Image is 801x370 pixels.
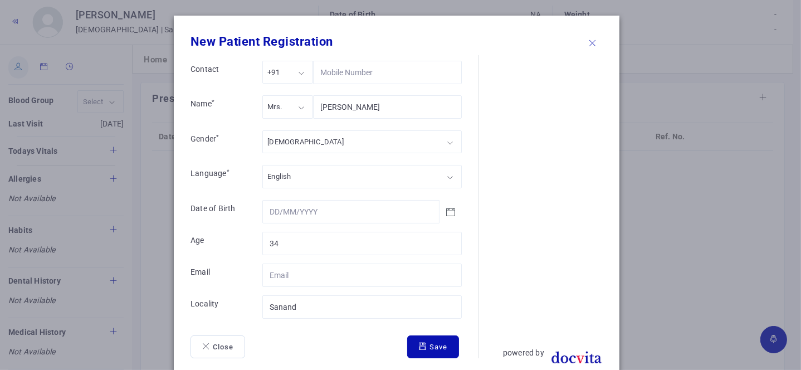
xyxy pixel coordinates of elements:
[182,168,254,187] label: Language
[182,133,254,152] label: Gender
[182,98,254,117] label: Name
[262,264,462,287] input: Email
[267,100,282,113] div: Mrs.
[313,61,462,84] input: Mobile Number
[267,170,291,183] div: English
[191,335,245,359] button: Close
[182,203,254,219] label: Date of Birth
[267,135,344,148] div: [DEMOGRAPHIC_DATA]
[313,95,462,119] input: Name
[407,335,459,359] button: Save
[182,235,254,251] label: Age
[267,66,280,79] div: +91
[191,35,333,48] b: New Patient Registration
[544,345,608,369] img: DocVita logo
[182,266,254,283] label: Email
[262,232,462,255] input: Age
[182,298,254,314] label: Locality
[262,200,439,223] input: DD/MM/YYYY
[262,295,462,319] input: Locality
[503,345,544,361] p: powered by
[182,64,254,82] label: Contact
